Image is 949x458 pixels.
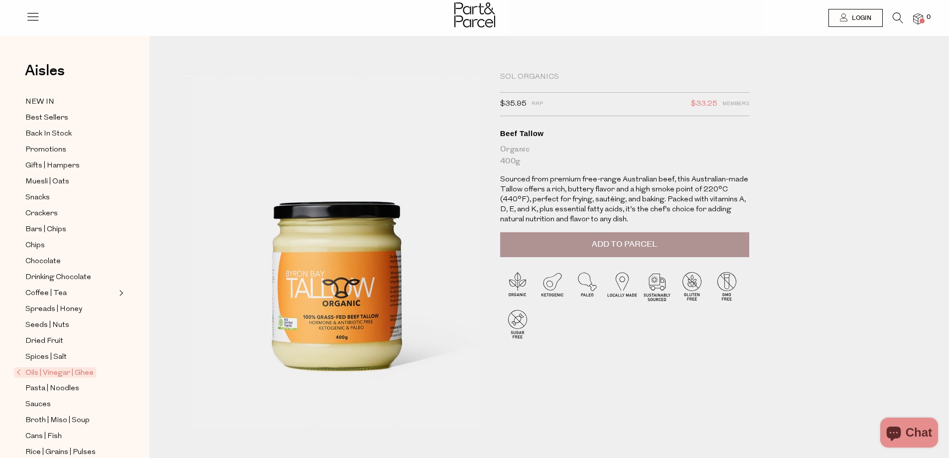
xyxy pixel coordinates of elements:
span: Gifts | Hampers [25,160,80,172]
span: RRP [532,98,543,111]
span: Members [722,98,749,111]
img: P_P-ICONS-Live_Bec_V11_Gluten_Free.svg [675,269,709,304]
a: Sauces [25,398,116,411]
button: Expand/Collapse Coffee | Tea [117,287,124,299]
span: Snacks [25,192,50,204]
p: Sourced from premium free-range Australian beef, this Australian-made Tallow offers a rich, butte... [500,175,749,225]
a: Crackers [25,207,116,220]
span: Back In Stock [25,128,72,140]
a: Spices | Salt [25,351,116,363]
img: Part&Parcel [454,2,495,27]
span: 0 [924,13,933,22]
a: Spreads | Honey [25,303,116,315]
button: Add to Parcel [500,232,749,257]
img: Beef Tallow [179,76,485,437]
span: Crackers [25,208,58,220]
a: Chocolate [25,255,116,268]
span: Dried Fruit [25,335,63,347]
a: Gifts | Hampers [25,159,116,172]
img: P_P-ICONS-Live_Bec_V11_Locally_Made_2.svg [605,269,640,304]
a: Seeds | Nuts [25,319,116,331]
a: Promotions [25,144,116,156]
img: P_P-ICONS-Live_Bec_V11_GMO_Free.svg [709,269,744,304]
span: Coffee | Tea [25,288,67,300]
a: Aisles [25,63,65,88]
span: Aisles [25,60,65,82]
span: Spreads | Honey [25,304,82,315]
a: Muesli | Oats [25,175,116,188]
span: Spices | Salt [25,351,67,363]
a: Oils | Vinegar | Ghee [16,367,116,379]
img: P_P-ICONS-Live_Bec_V11_Sustainable_Sourced.svg [640,269,675,304]
span: Muesli | Oats [25,176,69,188]
span: Login [849,14,871,22]
div: Sol Organics [500,72,749,82]
span: Best Sellers [25,112,68,124]
inbox-online-store-chat: Shopify online store chat [877,418,941,450]
img: P_P-ICONS-Live_Bec_V11_Organic.svg [500,269,535,304]
a: Dried Fruit [25,335,116,347]
span: Chips [25,240,45,252]
div: Beef Tallow [500,129,749,139]
a: Broth | Miso | Soup [25,414,116,427]
a: Chips [25,239,116,252]
a: 0 [913,13,923,24]
span: NEW IN [25,96,54,108]
span: Oils | Vinegar | Ghee [14,367,96,378]
a: Coffee | Tea [25,287,116,300]
span: Chocolate [25,256,61,268]
img: P_P-ICONS-Live_Bec_V11_Ketogenic.svg [535,269,570,304]
a: Drinking Chocolate [25,271,116,284]
span: Pasta | Noodles [25,383,79,395]
a: Snacks [25,191,116,204]
span: Bars | Chips [25,224,66,236]
span: Drinking Chocolate [25,272,91,284]
a: Cans | Fish [25,430,116,443]
span: Promotions [25,144,66,156]
span: Add to Parcel [592,239,657,250]
a: Login [828,9,883,27]
a: Best Sellers [25,112,116,124]
img: P_P-ICONS-Live_Bec_V11_Paleo.svg [570,269,605,304]
img: P_P-ICONS-Live_Bec_V11_Sugar_Free.svg [500,306,535,341]
a: Pasta | Noodles [25,382,116,395]
span: $35.95 [500,98,527,111]
a: Back In Stock [25,128,116,140]
span: $33.25 [691,98,717,111]
a: NEW IN [25,96,116,108]
span: Broth | Miso | Soup [25,415,90,427]
span: Cans | Fish [25,431,62,443]
span: Sauces [25,399,51,411]
a: Bars | Chips [25,223,116,236]
div: Organic 400g [500,144,749,167]
span: Seeds | Nuts [25,319,69,331]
